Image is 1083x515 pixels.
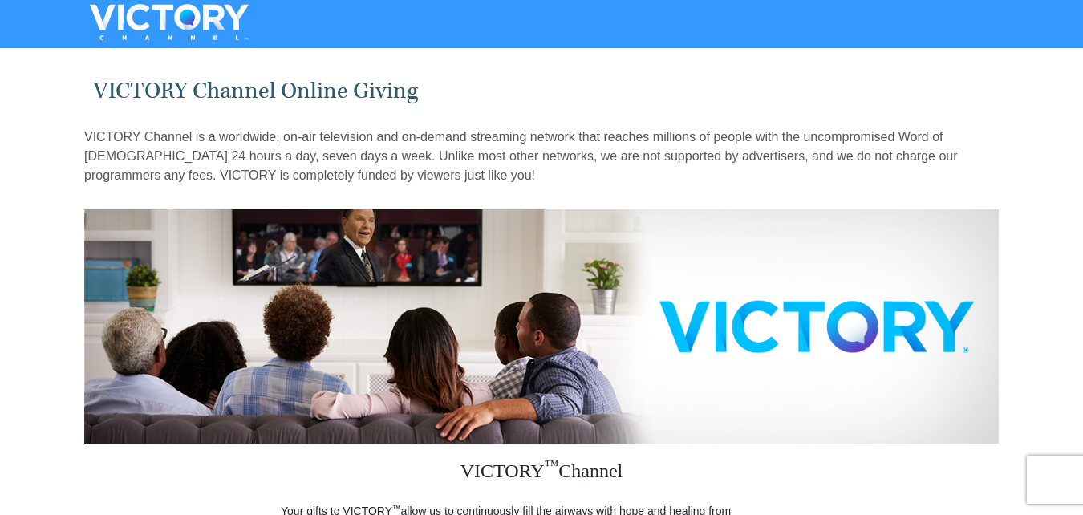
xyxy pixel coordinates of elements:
img: VICTORYTHON - VICTORY Channel [69,4,270,40]
h3: VICTORY Channel [281,444,802,503]
sup: ™ [545,457,559,473]
h1: VICTORY Channel Online Giving [93,78,991,104]
sup: ™ [392,503,401,513]
p: VICTORY Channel is a worldwide, on-air television and on-demand streaming network that reaches mi... [84,128,999,185]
